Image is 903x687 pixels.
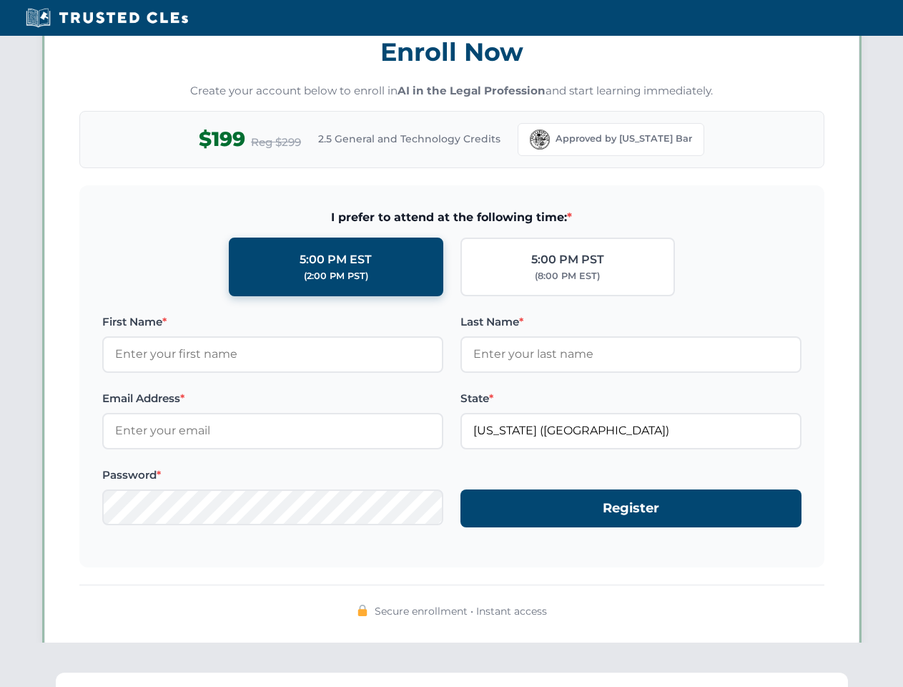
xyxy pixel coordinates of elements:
[21,7,192,29] img: Trusted CLEs
[375,603,547,619] span: Secure enrollment • Instant access
[531,250,604,269] div: 5:00 PM PST
[460,413,801,449] input: Florida (FL)
[102,413,443,449] input: Enter your email
[357,605,368,616] img: 🔒
[79,83,824,99] p: Create your account below to enroll in and start learning immediately.
[102,313,443,331] label: First Name
[102,390,443,407] label: Email Address
[79,29,824,74] h3: Enroll Now
[556,132,692,146] span: Approved by [US_STATE] Bar
[460,390,801,407] label: State
[460,313,801,331] label: Last Name
[318,131,500,147] span: 2.5 General and Technology Credits
[535,269,600,283] div: (8:00 PM EST)
[530,130,550,150] img: Florida Bar
[102,336,443,372] input: Enter your first name
[460,489,801,527] button: Register
[102,208,801,227] span: I prefer to attend at the following time:
[102,467,443,484] label: Password
[460,336,801,372] input: Enter your last name
[251,134,301,151] span: Reg $299
[199,123,245,155] span: $199
[398,84,546,97] strong: AI in the Legal Profession
[304,269,368,283] div: (2:00 PM PST)
[300,250,372,269] div: 5:00 PM EST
